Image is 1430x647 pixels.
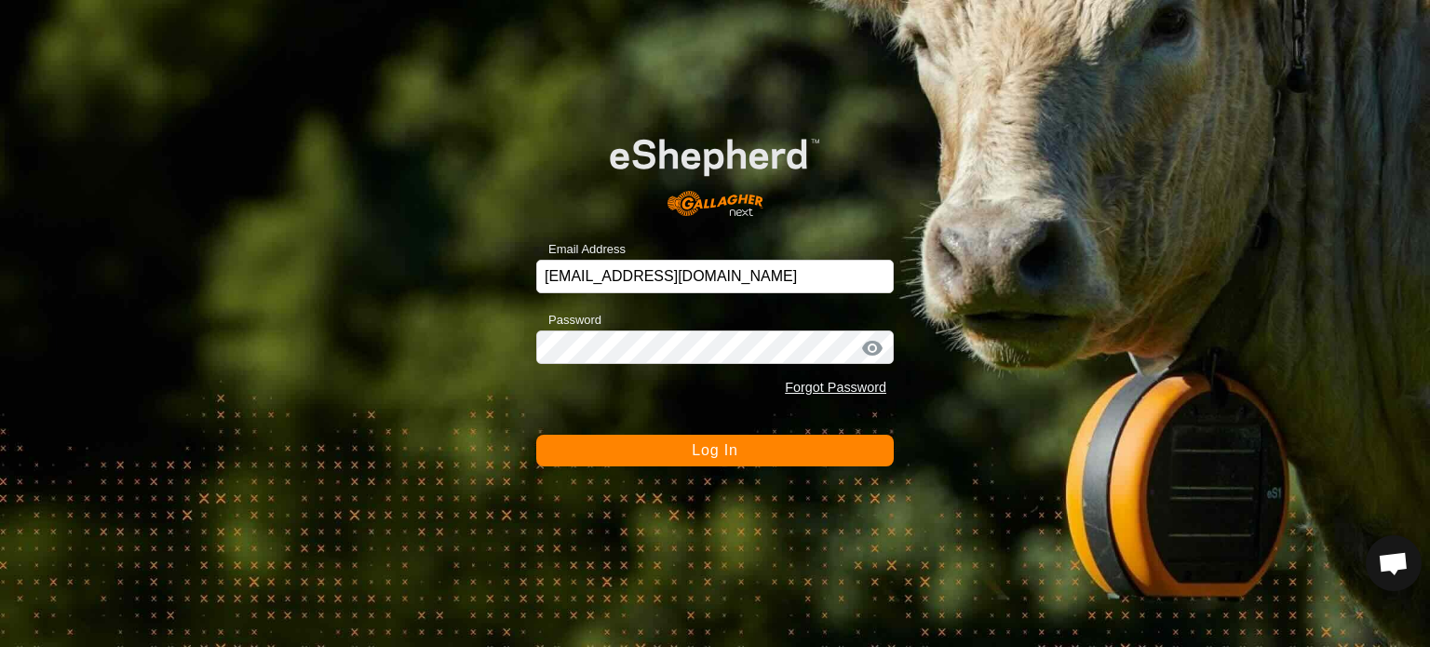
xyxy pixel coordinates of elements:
[1366,535,1422,591] div: Open chat
[692,442,737,458] span: Log In
[536,435,894,466] button: Log In
[572,109,857,231] img: E-shepherd Logo
[536,240,626,259] label: Email Address
[536,260,894,293] input: Email Address
[536,311,601,330] label: Password
[785,380,886,395] a: Forgot Password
